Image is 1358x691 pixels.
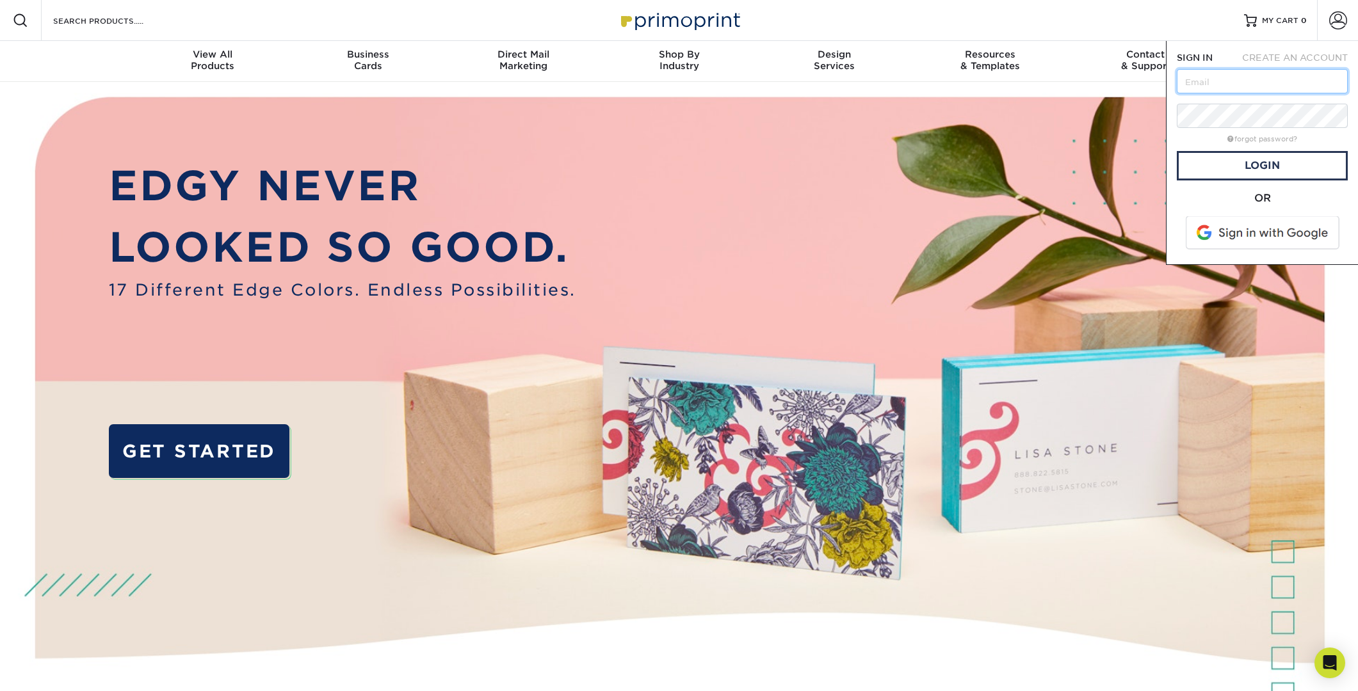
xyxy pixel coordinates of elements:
span: MY CART [1262,15,1298,26]
div: Marketing [446,49,601,72]
a: DesignServices [757,41,912,82]
a: forgot password? [1227,135,1297,143]
div: OR [1177,191,1348,206]
span: SIGN IN [1177,52,1213,63]
div: & Templates [912,49,1068,72]
a: Login [1177,151,1348,180]
a: Direct MailMarketing [446,41,601,82]
span: Design [757,49,912,60]
span: Business [290,49,446,60]
a: View AllProducts [135,41,291,82]
p: EDGY NEVER [109,155,576,216]
span: 17 Different Edge Colors. Endless Possibilities. [109,278,576,302]
span: Resources [912,49,1068,60]
span: 0 [1301,16,1307,25]
span: CREATE AN ACCOUNT [1242,52,1348,63]
p: LOOKED SO GOOD. [109,217,576,278]
div: Cards [290,49,446,72]
a: BusinessCards [290,41,446,82]
div: Products [135,49,291,72]
span: Direct Mail [446,49,601,60]
input: Email [1177,69,1348,93]
span: View All [135,49,291,60]
a: GET STARTED [109,424,290,478]
div: Services [757,49,912,72]
span: Contact [1068,49,1224,60]
a: Contact& Support [1068,41,1224,82]
a: Shop ByIndustry [601,41,757,82]
div: Industry [601,49,757,72]
input: SEARCH PRODUCTS..... [52,13,177,28]
a: Resources& Templates [912,41,1068,82]
div: & Support [1068,49,1224,72]
img: Primoprint [615,6,743,34]
div: Open Intercom Messenger [1314,647,1345,678]
span: Shop By [601,49,757,60]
